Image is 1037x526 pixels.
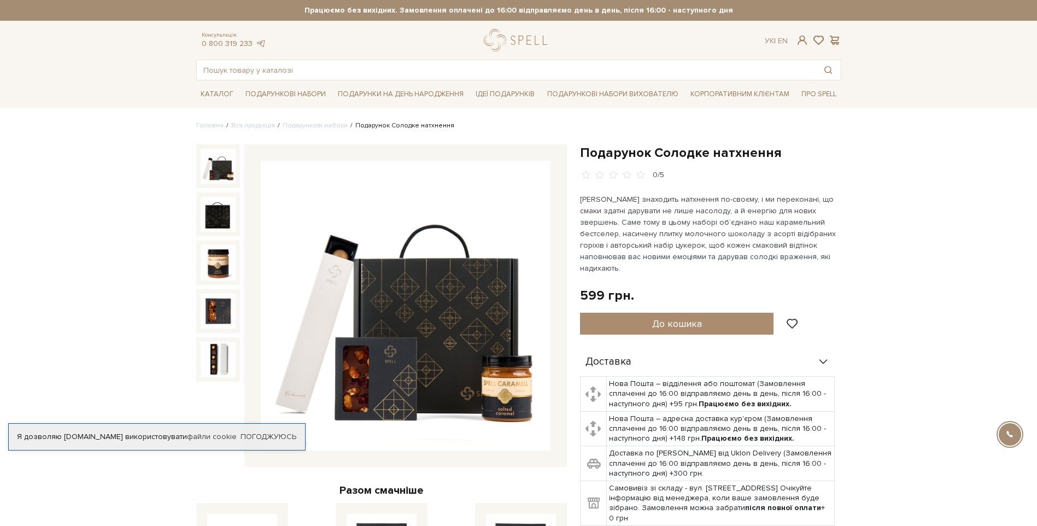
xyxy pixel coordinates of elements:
span: Доставка [585,357,631,367]
img: Подарунок Солодке натхнення [201,149,236,184]
strong: Працюємо без вихідних. Замовлення оплачені до 16:00 відправляємо день в день, після 16:00 - насту... [196,5,841,15]
div: 599 грн. [580,287,634,304]
button: Пошук товару у каталозі [816,60,841,80]
a: Погоджуюсь [241,432,296,442]
div: 0/5 [653,170,664,180]
img: Подарунок Солодке натхнення [201,294,236,329]
b: після повної оплати [745,503,821,512]
button: До кошика [580,313,774,335]
img: Подарунок Солодке натхнення [201,197,236,232]
a: Каталог [196,86,238,103]
li: Подарунок Солодке натхнення [348,121,454,131]
input: Пошук товару у каталозі [197,60,816,80]
a: Подарункові набори вихователю [543,85,683,103]
h1: Подарунок Солодке натхнення [580,144,841,161]
td: Нова Пошта – відділення або поштомат (Замовлення сплаченні до 16:00 відправляємо день в день, піс... [607,377,835,412]
b: Працюємо без вихідних. [699,399,792,408]
td: Самовивіз зі складу - вул. [STREET_ADDRESS] Очікуйте інформацію від менеджера, коли ваше замовлен... [607,481,835,526]
div: Я дозволяю [DOMAIN_NAME] використовувати [9,432,305,442]
a: En [778,36,788,45]
a: 0 800 319 233 [202,39,253,48]
div: Разом смачніше [196,483,567,498]
td: Доставка по [PERSON_NAME] від Uklon Delivery (Замовлення сплаченні до 16:00 відправляємо день в д... [607,446,835,481]
a: Корпоративним клієнтам [686,85,794,103]
a: telegram [255,39,266,48]
a: файли cookie [187,432,237,441]
a: Головна [196,121,224,130]
a: Подарункові набори [283,121,348,130]
div: Ук [765,36,788,46]
span: До кошика [652,318,702,330]
span: | [774,36,776,45]
img: Подарунок Солодке натхнення [201,342,236,377]
span: Консультація: [202,32,266,39]
a: Подарунки на День народження [333,86,468,103]
a: Вся продукція [231,121,275,130]
td: Нова Пошта – адресна доставка кур'єром (Замовлення сплаченні до 16:00 відправляємо день в день, п... [607,411,835,446]
a: logo [484,29,552,51]
img: Подарунок Солодке натхнення [261,161,550,451]
p: [PERSON_NAME] знаходить натхнення по-своєму, і ми переконані, що смаки здатні дарувати не лише на... [580,194,836,274]
img: Подарунок Солодке натхнення [201,245,236,280]
b: Працюємо без вихідних. [701,434,794,443]
a: Ідеї подарунків [471,86,539,103]
a: Про Spell [797,86,841,103]
a: Подарункові набори [241,86,330,103]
